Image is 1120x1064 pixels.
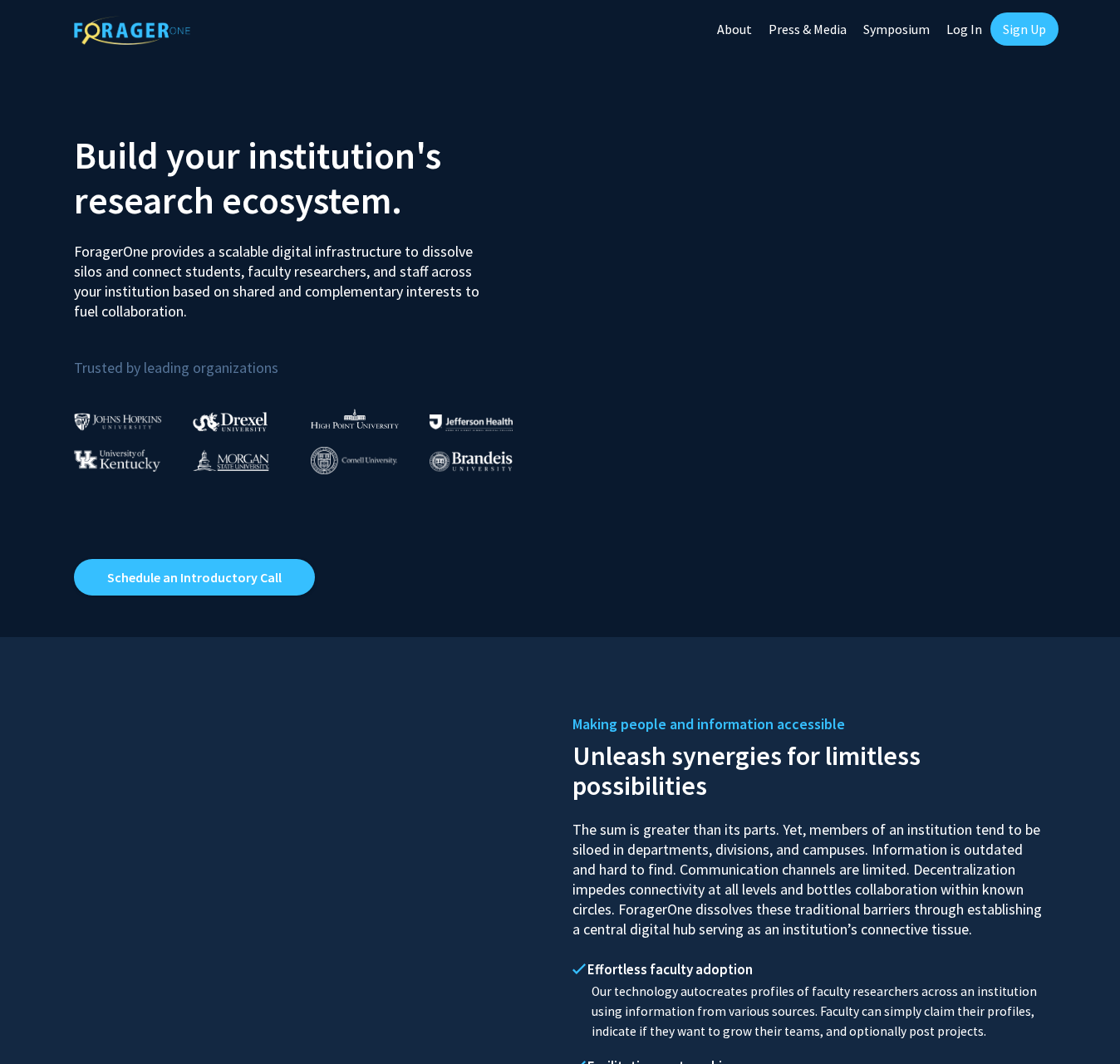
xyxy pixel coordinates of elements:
[193,412,268,431] img: Drexel University
[311,447,397,474] img: Cornell University
[74,229,491,321] p: ForagerOne provides a scalable digital infrastructure to dissolve silos and connect students, fac...
[572,737,1046,801] h2: Unleash synergies for limitless possibilities
[74,16,190,45] img: ForagerOne Logo
[193,449,269,471] img: Morgan State University
[572,805,1046,939] p: The sum is greater than its parts. Yet, members of an institution tend to be siloed in department...
[74,413,162,430] img: Johns Hopkins University
[430,414,513,430] img: Thomas Jefferson University
[430,451,513,472] img: Brandeis University
[74,559,315,596] a: Opens in a new tab
[74,133,548,223] h2: Build your institution's research ecosystem.
[74,335,548,380] p: Trusted by leading organizations
[74,449,160,472] img: University of Kentucky
[572,712,1046,737] h5: Making people and information accessible
[572,982,1046,1042] p: Our technology autocreates profiles of faculty researchers across an institution using informatio...
[311,409,399,429] img: High Point University
[990,12,1059,46] a: Sign Up
[572,961,1046,978] h4: Effortless faculty adoption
